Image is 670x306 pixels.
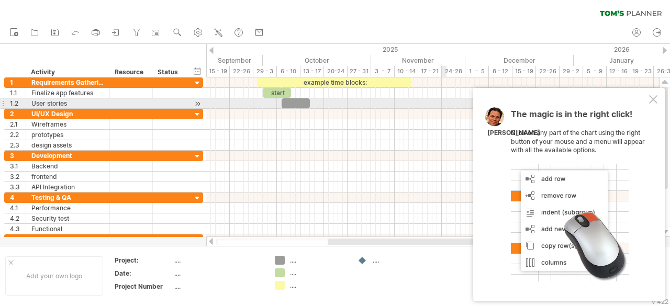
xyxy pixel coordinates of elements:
div: 4.1 [10,203,26,213]
div: 12 - 16 [607,66,630,77]
div: 3 [10,151,26,161]
div: .... [290,256,347,265]
div: frontend [31,172,104,182]
div: 22-26 [536,66,560,77]
div: 2.3 [10,140,26,150]
div: .... [290,268,347,277]
div: 5 [10,234,26,244]
div: 4.3 [10,224,26,234]
div: Deployment [31,234,104,244]
div: 27 - 31 [348,66,371,77]
div: 1.2 [10,98,26,108]
div: 19 - 23 [630,66,654,77]
div: Development [31,151,104,161]
div: Activity [31,67,104,77]
div: v 422 [652,298,668,305]
span: The magic is in the right click! [511,109,632,124]
div: Project: [115,256,172,265]
div: 5 - 9 [583,66,607,77]
div: 15 - 19 [206,66,230,77]
div: 4 [10,192,26,202]
div: 24-28 [442,66,465,77]
div: September 2025 [159,55,263,66]
div: 20-24 [324,66,348,77]
div: 15 - 19 [512,66,536,77]
div: 3.1 [10,161,26,171]
div: Add your own logo [5,256,103,296]
div: design assets [31,140,104,150]
div: 1 [10,77,26,87]
div: 29 - 3 [253,66,277,77]
div: Functional [31,224,104,234]
div: scroll to activity [193,98,203,109]
div: Testing & QA [31,192,104,202]
div: 3 - 7 [371,66,395,77]
div: 4.2 [10,213,26,223]
div: 17 - 21 [418,66,442,77]
div: Wireframes [31,119,104,129]
div: 10 - 14 [395,66,418,77]
div: 8 - 12 [489,66,512,77]
div: December 2025 [465,55,574,66]
div: example time blocks: [258,77,411,87]
div: .... [290,281,347,290]
div: Requirements Gathering [31,77,104,87]
div: 1 - 5 [465,66,489,77]
div: User stories [31,98,104,108]
div: 22-26 [230,66,253,77]
div: 2 [10,109,26,119]
div: .... [174,282,262,291]
div: 13 - 17 [300,66,324,77]
div: [PERSON_NAME] [487,129,540,138]
div: Click on any part of the chart using the right button of your mouse and a menu will appear with a... [511,110,647,281]
div: Date: [115,269,172,278]
div: prototypes [31,130,104,140]
div: 1.1 [10,88,26,98]
div: 3.3 [10,182,26,192]
div: Project Number [115,282,172,291]
div: October 2025 [263,55,371,66]
div: Backend [31,161,104,171]
div: .... [373,256,430,265]
div: Finalize app features [31,88,104,98]
div: UI/UX Design [31,109,104,119]
div: Status [158,67,181,77]
div: start [263,88,291,98]
div: Resource [115,67,147,77]
div: 3.2 [10,172,26,182]
div: Performance [31,203,104,213]
div: API Integration [31,182,104,192]
div: Security test [31,213,104,223]
div: 2.2 [10,130,26,140]
div: 29 - 2 [560,66,583,77]
div: 6 - 10 [277,66,300,77]
div: November 2025 [371,55,465,66]
div: .... [174,269,262,278]
div: .... [174,256,262,265]
div: 2.1 [10,119,26,129]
